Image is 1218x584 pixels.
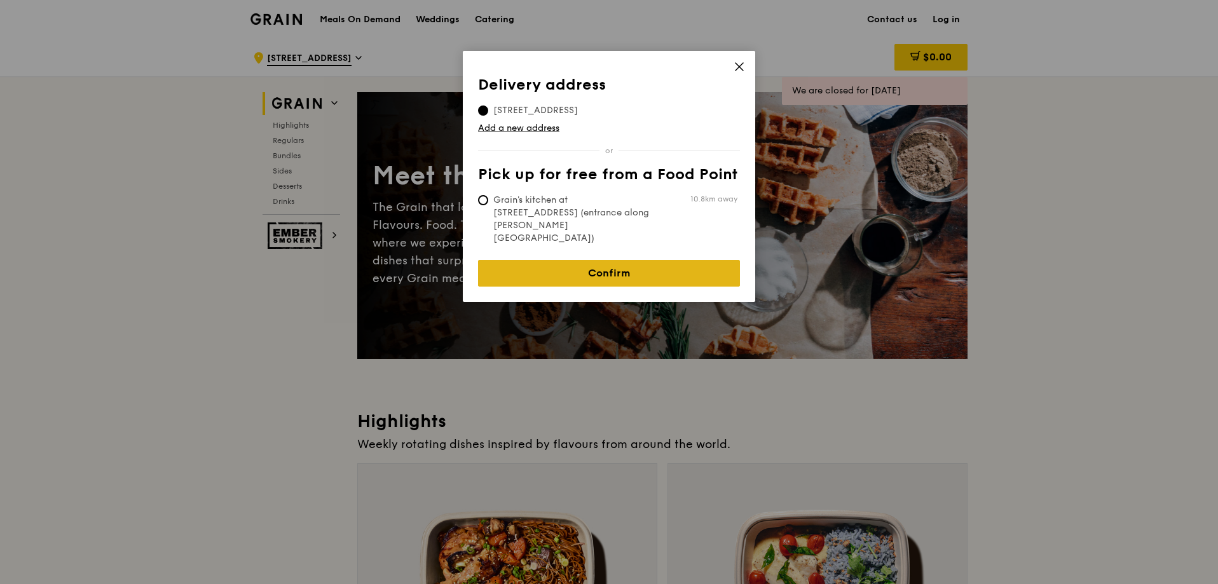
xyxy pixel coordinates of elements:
th: Delivery address [478,76,740,99]
input: [STREET_ADDRESS] [478,105,488,116]
span: 10.8km away [690,194,737,204]
a: Add a new address [478,122,740,135]
th: Pick up for free from a Food Point [478,166,740,189]
span: Grain's kitchen at [STREET_ADDRESS] (entrance along [PERSON_NAME][GEOGRAPHIC_DATA]) [478,194,667,245]
span: [STREET_ADDRESS] [478,104,593,117]
a: Confirm [478,260,740,287]
input: Grain's kitchen at [STREET_ADDRESS] (entrance along [PERSON_NAME][GEOGRAPHIC_DATA])10.8km away [478,195,488,205]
